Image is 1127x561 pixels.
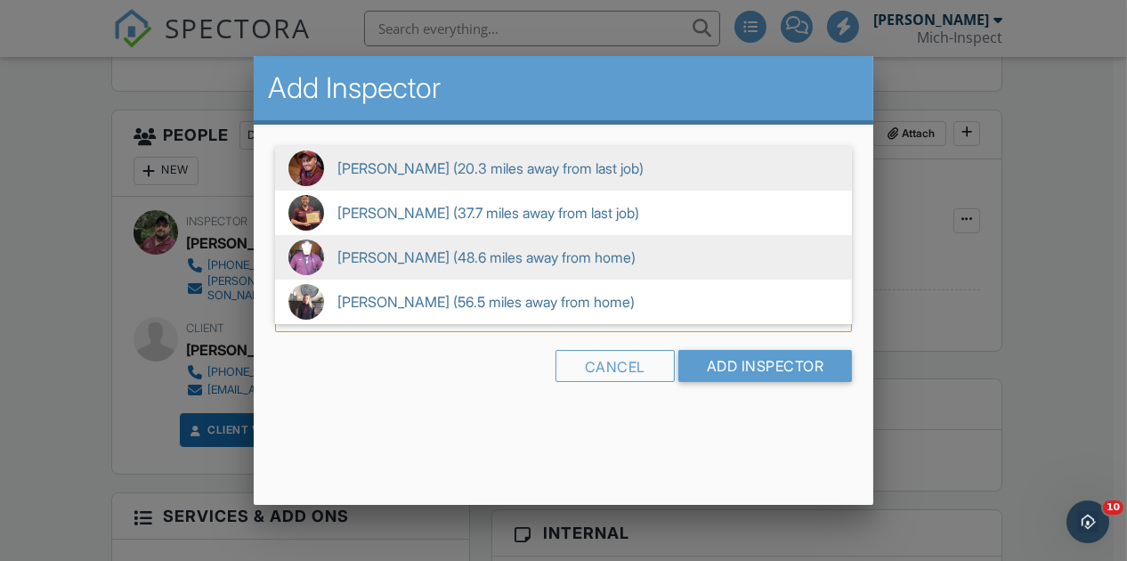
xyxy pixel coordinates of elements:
[275,235,852,280] span: [PERSON_NAME] (48.6 miles away from home)
[1066,500,1109,543] iframe: Intercom live chat
[288,284,324,320] img: 17304802614553356311944527989419.jpg
[288,195,324,231] img: head_shot.jpg
[555,350,675,382] div: Cancel
[678,350,853,382] input: Add Inspector
[275,191,852,235] span: [PERSON_NAME] (37.7 miles away from last job)
[275,146,852,191] span: [PERSON_NAME] (20.3 miles away from last job)
[288,240,324,275] img: bill.jpg
[1103,500,1123,515] span: 10
[275,280,852,324] span: [PERSON_NAME] (56.5 miles away from home)
[288,150,324,186] img: 20230413_105918.jpg
[268,70,859,106] h2: Add Inspector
